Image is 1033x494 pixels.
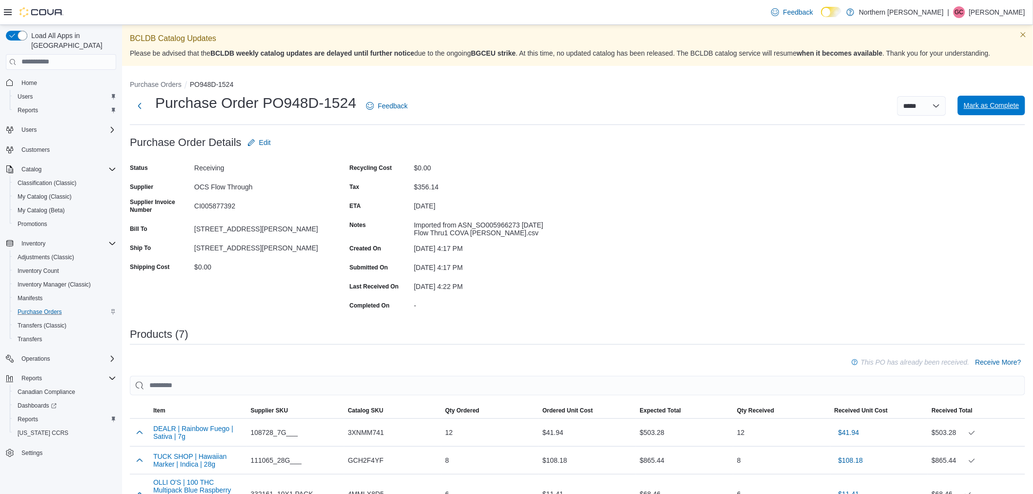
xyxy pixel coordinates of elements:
[130,164,148,172] label: Status
[348,454,384,466] span: GCH2F4YF
[14,205,116,216] span: My Catalog (Beta)
[18,267,59,275] span: Inventory Count
[14,218,51,230] a: Promotions
[194,240,325,252] div: [STREET_ADDRESS][PERSON_NAME]
[18,144,116,156] span: Customers
[18,429,68,437] span: [US_STATE] CCRS
[21,126,37,134] span: Users
[14,104,116,116] span: Reports
[250,427,298,438] span: 108728_7G___
[2,163,120,176] button: Catalog
[20,7,63,17] img: Cova
[414,260,545,271] div: [DATE] 4:17 PM
[14,400,61,412] a: Dashboards
[18,106,38,114] span: Reports
[636,451,733,470] div: $865.44
[21,146,50,154] span: Customers
[14,251,116,263] span: Adjustments (Classic)
[348,427,384,438] span: 3XNMM741
[14,427,116,439] span: Washington CCRS
[18,206,65,214] span: My Catalog (Beta)
[797,49,883,57] strong: when it becomes available
[10,291,120,305] button: Manifests
[471,49,516,57] strong: BGCEU strike
[362,96,412,116] a: Feedback
[414,179,545,191] div: $356.14
[414,160,545,172] div: $0.00
[18,220,47,228] span: Promotions
[350,302,390,309] label: Completed On
[859,6,944,18] p: Northern [PERSON_NAME]
[18,388,75,396] span: Canadian Compliance
[969,6,1025,18] p: [PERSON_NAME]
[10,250,120,264] button: Adjustments (Classic)
[445,407,479,414] span: Qty Ordered
[10,217,120,231] button: Promotions
[10,204,120,217] button: My Catalog (Beta)
[130,81,182,88] button: Purchase Orders
[344,403,441,418] button: Catalog SKU
[18,238,116,249] span: Inventory
[194,179,325,191] div: OCS Flow Through
[928,403,1025,418] button: Received Total
[10,399,120,412] a: Dashboards
[14,333,116,345] span: Transfers
[194,198,325,210] div: CI005877392
[21,449,42,457] span: Settings
[2,371,120,385] button: Reports
[378,101,408,111] span: Feedback
[130,183,153,191] label: Supplier
[18,415,38,423] span: Reports
[14,413,116,425] span: Reports
[834,407,888,414] span: Received Unit Cost
[27,31,116,50] span: Load All Apps in [GEOGRAPHIC_DATA]
[155,93,356,113] h1: Purchase Order PO948D-1524
[18,335,42,343] span: Transfers
[247,403,344,418] button: Supplier SKU
[153,425,243,440] button: DEALR | Rainbow Fuego | Sativa | 7g
[18,193,72,201] span: My Catalog (Classic)
[636,423,733,442] div: $503.28
[18,93,33,101] span: Users
[130,33,1025,44] p: BCLDB Catalog Updates
[14,306,116,318] span: Purchase Orders
[259,138,271,147] span: Edit
[948,6,950,18] p: |
[10,319,120,332] button: Transfers (Classic)
[14,413,42,425] a: Reports
[18,238,49,249] button: Inventory
[130,244,151,252] label: Ship To
[244,133,275,152] button: Edit
[14,386,79,398] a: Canadian Compliance
[834,451,867,470] button: $108.18
[953,6,965,18] div: Greg Currie
[14,191,116,203] span: My Catalog (Classic)
[18,77,41,89] a: Home
[18,372,116,384] span: Reports
[733,403,830,418] button: Qty Received
[18,372,46,384] button: Reports
[14,333,46,345] a: Transfers
[414,298,545,309] div: -
[14,306,66,318] a: Purchase Orders
[18,308,62,316] span: Purchase Orders
[14,386,116,398] span: Canadian Compliance
[834,423,863,442] button: $41.94
[18,447,46,459] a: Settings
[955,6,964,18] span: GC
[190,81,234,88] button: PO948D-1524
[350,183,359,191] label: Tax
[18,402,57,410] span: Dashboards
[18,353,116,365] span: Operations
[14,292,46,304] a: Manifests
[14,91,37,103] a: Users
[1017,29,1029,41] button: Dismiss this callout
[10,90,120,103] button: Users
[130,198,190,214] label: Supplier Invoice Number
[21,79,37,87] span: Home
[18,447,116,459] span: Settings
[821,7,842,17] input: Dark Mode
[350,202,361,210] label: ETA
[250,407,288,414] span: Supplier SKU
